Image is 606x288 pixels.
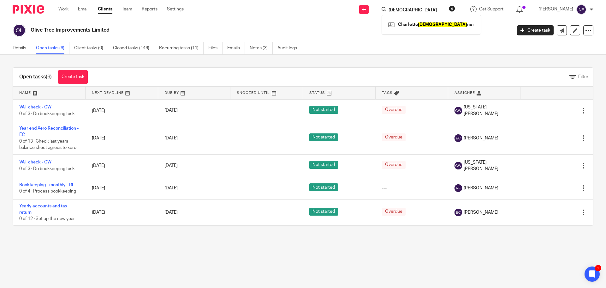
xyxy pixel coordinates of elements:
[86,99,158,122] td: [DATE]
[58,6,68,12] a: Work
[159,42,204,54] a: Recurring tasks (11)
[464,135,498,141] span: [PERSON_NAME]
[86,177,158,199] td: [DATE]
[113,42,154,54] a: Closed tasks (146)
[464,209,498,216] span: [PERSON_NAME]
[19,204,67,215] a: Yearly accounts and tax return
[382,185,442,191] div: ---
[309,183,338,191] span: Not started
[382,106,406,114] span: Overdue
[237,91,270,95] span: Snoozed Until
[454,184,462,192] img: svg%3E
[19,160,51,164] a: VAT check - GW
[464,104,514,117] span: [US_STATE][PERSON_NAME]
[167,6,184,12] a: Settings
[309,133,338,141] span: Not started
[277,42,302,54] a: Audit logs
[479,7,503,11] span: Get Support
[19,167,74,171] span: 0 of 3 · Do bookkeeping task
[464,185,498,191] span: [PERSON_NAME]
[309,91,325,95] span: Status
[86,199,158,225] td: [DATE]
[19,74,52,80] h1: Open tasks
[19,105,51,109] a: VAT check - GW
[78,6,88,12] a: Email
[382,161,406,169] span: Overdue
[464,159,514,172] span: [US_STATE][PERSON_NAME]
[86,154,158,177] td: [DATE]
[164,186,178,190] span: [DATE]
[13,5,44,14] img: Pixie
[382,133,406,141] span: Overdue
[36,42,69,54] a: Open tasks (6)
[164,136,178,140] span: [DATE]
[19,217,75,221] span: 0 of 12 · Set up the new year
[578,75,588,79] span: Filter
[250,42,273,54] a: Notes (3)
[309,208,338,216] span: Not started
[309,161,338,169] span: Not started
[98,6,112,12] a: Clients
[19,139,76,150] span: 0 of 13 · Check last years balance sheet agrees to xero
[19,183,74,187] a: Bookkeeping - monthly - RF
[86,122,158,154] td: [DATE]
[517,25,554,35] a: Create task
[46,74,52,79] span: (6)
[382,91,393,95] span: Tags
[164,210,178,215] span: [DATE]
[19,189,76,193] span: 0 of 4 · Process bookkeeping
[13,42,31,54] a: Details
[388,8,445,13] input: Search
[164,108,178,113] span: [DATE]
[538,6,573,12] p: [PERSON_NAME]
[454,209,462,216] img: svg%3E
[74,42,108,54] a: Client tasks (0)
[58,70,88,84] a: Create task
[454,107,462,114] img: svg%3E
[595,265,601,271] div: 1
[454,134,462,142] img: svg%3E
[208,42,223,54] a: Files
[449,5,455,12] button: Clear
[576,4,586,15] img: svg%3E
[454,162,462,169] img: svg%3E
[227,42,245,54] a: Emails
[31,27,412,34] h2: Olive Tree Improvements Limited
[309,106,338,114] span: Not started
[19,112,74,116] span: 0 of 3 · Do bookkeeping task
[13,24,26,37] img: svg%3E
[382,208,406,216] span: Overdue
[142,6,157,12] a: Reports
[19,126,79,137] a: Year end Xero Reconciliation - EC
[164,163,178,168] span: [DATE]
[122,6,132,12] a: Team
